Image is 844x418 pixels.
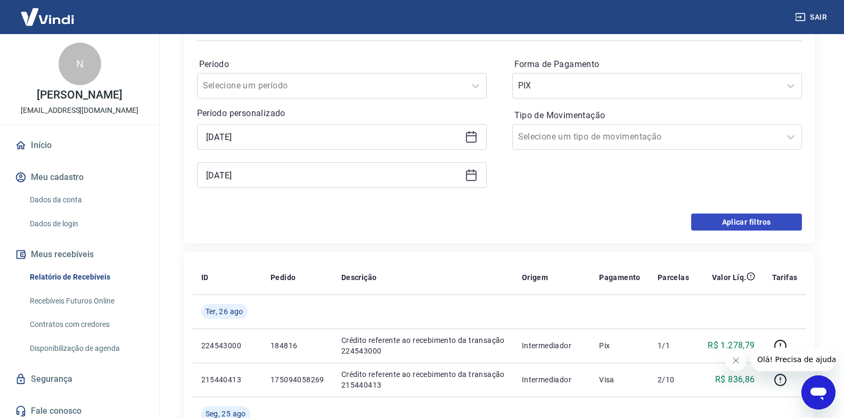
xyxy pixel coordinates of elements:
[201,374,253,385] p: 215440413
[271,272,296,283] p: Pedido
[271,374,324,385] p: 175094058269
[715,373,755,386] p: R$ 836,86
[201,272,209,283] p: ID
[801,375,835,409] iframe: Botão para abrir a janela de mensagens
[514,109,800,122] label: Tipo de Movimentação
[341,272,377,283] p: Descrição
[271,340,324,351] p: 184816
[13,134,146,157] a: Início
[725,350,747,371] iframe: Fechar mensagem
[772,272,798,283] p: Tarifas
[599,374,641,385] p: Visa
[197,107,487,120] p: Período personalizado
[206,306,243,317] span: Ter, 26 ago
[26,338,146,359] a: Disponibilização de agenda
[514,58,800,71] label: Forma de Pagamento
[341,369,505,390] p: Crédito referente ao recebimento da transação 215440413
[26,266,146,288] a: Relatório de Recebíveis
[522,272,548,283] p: Origem
[599,340,641,351] p: Pix
[658,374,689,385] p: 2/10
[13,166,146,189] button: Meu cadastro
[26,290,146,312] a: Recebíveis Futuros Online
[658,340,689,351] p: 1/1
[37,89,122,101] p: [PERSON_NAME]
[206,129,461,145] input: Data inicial
[793,7,831,27] button: Sair
[13,1,82,33] img: Vindi
[199,58,485,71] label: Período
[21,105,138,116] p: [EMAIL_ADDRESS][DOMAIN_NAME]
[522,374,582,385] p: Intermediador
[712,272,747,283] p: Valor Líq.
[691,214,802,231] button: Aplicar filtros
[341,335,505,356] p: Crédito referente ao recebimento da transação 224543000
[599,272,641,283] p: Pagamento
[26,213,146,235] a: Dados de login
[59,43,101,85] div: N
[6,7,89,16] span: Olá! Precisa de ajuda?
[658,272,689,283] p: Parcelas
[13,243,146,266] button: Meus recebíveis
[206,167,461,183] input: Data final
[13,367,146,391] a: Segurança
[201,340,253,351] p: 224543000
[708,339,755,352] p: R$ 1.278,79
[751,348,835,371] iframe: Mensagem da empresa
[26,189,146,211] a: Dados da conta
[26,314,146,335] a: Contratos com credores
[522,340,582,351] p: Intermediador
